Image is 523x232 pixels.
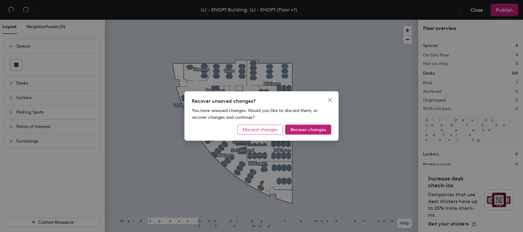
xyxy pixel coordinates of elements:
[192,97,331,105] div: Recover unsaved changes?
[325,97,335,102] span: Close
[243,127,278,132] span: Discard changes
[237,125,283,135] button: Discard changes
[290,127,326,132] span: Recover changes
[327,97,332,102] span: close
[192,108,318,120] span: You have unsaved changes. Would you like to discard them, or recover changes and continue?
[325,95,335,105] button: Close
[285,125,331,135] button: Recover changes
